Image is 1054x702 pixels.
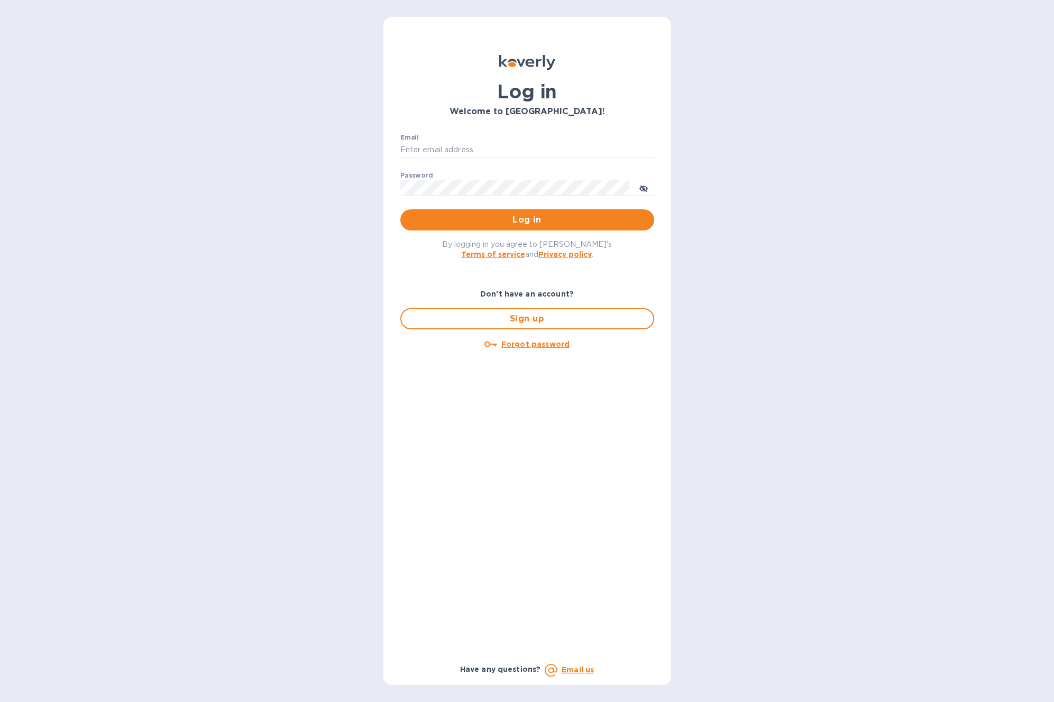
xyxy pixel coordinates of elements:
b: Don't have an account? [480,290,574,298]
label: Email [400,134,419,141]
h3: Welcome to [GEOGRAPHIC_DATA]! [400,107,654,117]
label: Password [400,172,433,179]
span: Sign up [410,312,645,325]
img: Koverly [499,55,555,70]
button: toggle password visibility [633,177,654,198]
b: Have any questions? [460,665,541,673]
a: Privacy policy [538,250,592,258]
a: Terms of service [461,250,525,258]
a: Email us [562,666,594,674]
u: Forgot password [501,340,570,348]
span: By logging in you agree to [PERSON_NAME]'s and . [442,240,612,258]
input: Enter email address [400,142,654,158]
button: Log in [400,209,654,230]
h1: Log in [400,80,654,103]
button: Sign up [400,308,654,329]
span: Log in [409,214,646,226]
